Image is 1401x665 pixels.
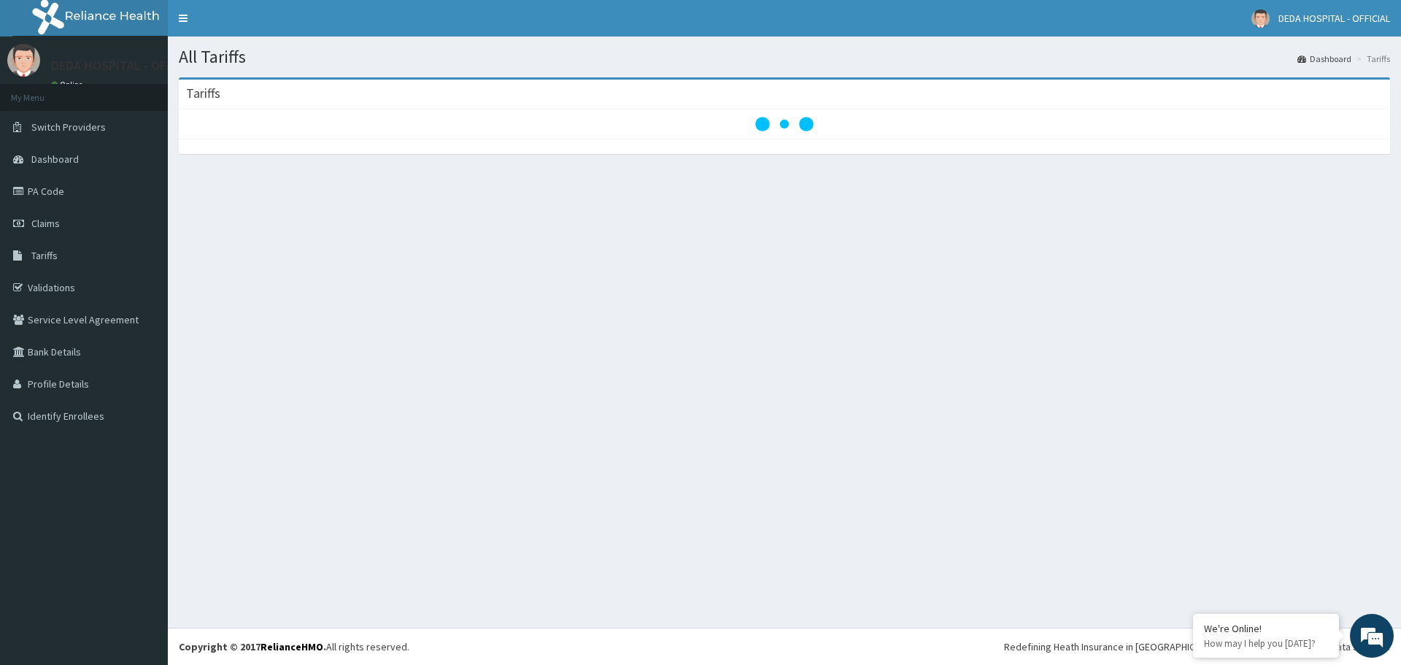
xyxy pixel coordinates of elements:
p: How may I help you today? [1204,637,1328,650]
div: We're Online! [1204,622,1328,635]
span: Tariffs [31,249,58,262]
footer: All rights reserved. [168,628,1401,665]
li: Tariffs [1353,53,1390,65]
p: DEDA HOSPITAL - OFFICIAL [51,59,201,72]
span: Dashboard [31,153,79,166]
strong: Copyright © 2017 . [179,640,326,653]
h1: All Tariffs [179,47,1390,66]
img: User Image [1251,9,1270,28]
span: DEDA HOSPITAL - OFFICIAL [1278,12,1390,25]
a: RelianceHMO [260,640,323,653]
a: Online [51,80,86,90]
svg: audio-loading [755,95,814,153]
div: Redefining Heath Insurance in [GEOGRAPHIC_DATA] using Telemedicine and Data Science! [1004,639,1390,654]
h3: Tariffs [186,87,220,100]
img: User Image [7,44,40,77]
span: Switch Providers [31,120,106,134]
span: Claims [31,217,60,230]
a: Dashboard [1297,53,1351,65]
